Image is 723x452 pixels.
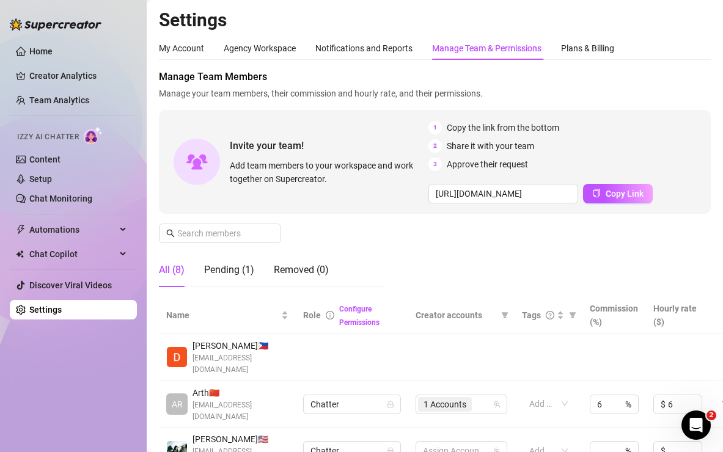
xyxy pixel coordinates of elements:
[546,311,554,319] span: question-circle
[583,184,653,203] button: Copy Link
[193,386,288,399] span: Arth 🇨🇳
[582,297,646,334] th: Commission (%)
[159,42,204,55] div: My Account
[172,398,183,411] span: AR
[230,159,424,186] span: Add team members to your workspace and work together on Supercreator.
[447,121,559,134] span: Copy the link from the bottom
[447,139,534,153] span: Share it with your team
[159,87,711,100] span: Manage your team members, their commission and hourly rate, and their permissions.
[224,42,296,55] div: Agency Workspace
[326,311,334,319] span: info-circle
[428,121,442,134] span: 1
[193,352,288,376] span: [EMAIL_ADDRESS][DOMAIN_NAME]
[428,139,442,153] span: 2
[29,220,116,239] span: Automations
[646,297,710,334] th: Hourly rate ($)
[167,347,187,367] img: Dan Anton Soriano
[204,263,254,277] div: Pending (1)
[387,401,394,408] span: lock
[567,306,579,324] span: filter
[606,189,644,199] span: Copy Link
[706,410,716,420] span: 2
[310,395,394,414] span: Chatter
[159,70,711,84] span: Manage Team Members
[522,308,541,322] span: Tags
[29,155,61,164] a: Content
[159,263,185,277] div: All (8)
[29,174,52,184] a: Setup
[493,401,501,408] span: team
[681,410,711,440] iframe: Intercom live chat
[424,398,466,411] span: 1 Accounts
[592,189,601,197] span: copy
[561,42,614,55] div: Plans & Billing
[416,308,496,322] span: Creator accounts
[29,280,112,290] a: Discover Viral Videos
[339,305,380,327] a: Configure Permissions
[29,194,92,203] a: Chat Monitoring
[16,225,26,235] span: thunderbolt
[193,432,288,446] span: [PERSON_NAME] 🇺🇸
[84,126,103,144] img: AI Chatter
[29,95,89,105] a: Team Analytics
[159,297,296,334] th: Name
[315,42,413,55] div: Notifications and Reports
[230,138,428,153] span: Invite your team!
[569,312,576,319] span: filter
[193,399,288,423] span: [EMAIL_ADDRESS][DOMAIN_NAME]
[29,305,62,315] a: Settings
[166,229,175,238] span: search
[10,18,101,31] img: logo-BBDzfeDw.svg
[447,158,528,171] span: Approve their request
[29,46,53,56] a: Home
[29,244,116,264] span: Chat Copilot
[303,310,321,320] span: Role
[159,9,711,32] h2: Settings
[193,339,288,352] span: [PERSON_NAME] 🇵🇭
[17,131,79,143] span: Izzy AI Chatter
[16,250,24,258] img: Chat Copilot
[418,397,472,412] span: 1 Accounts
[432,42,541,55] div: Manage Team & Permissions
[501,312,508,319] span: filter
[499,306,511,324] span: filter
[274,263,329,277] div: Removed (0)
[166,308,279,322] span: Name
[29,66,127,86] a: Creator Analytics
[177,227,264,240] input: Search members
[428,158,442,171] span: 3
